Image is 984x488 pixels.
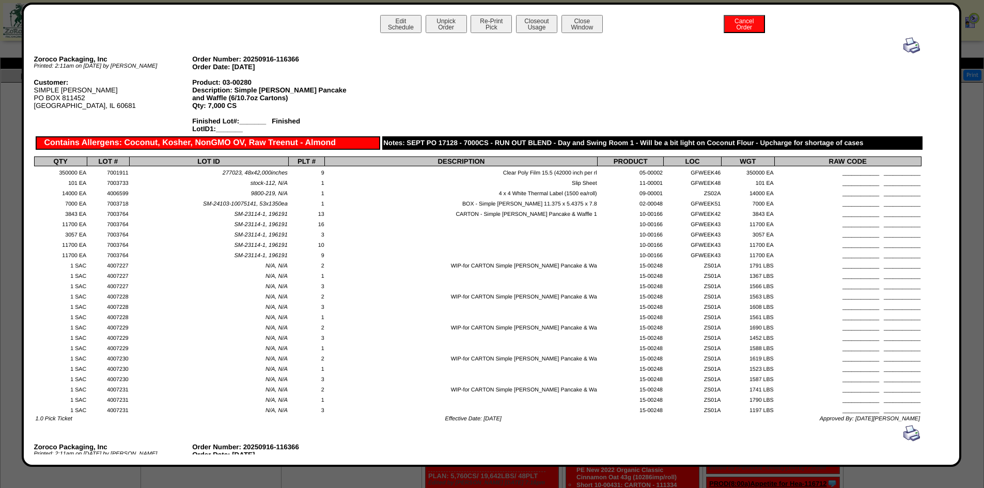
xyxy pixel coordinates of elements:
td: GFWEEK43 [663,228,721,239]
td: 15-00248 [598,363,663,373]
td: WIP-for CARTON Simple [PERSON_NAME] Pancake & Wa [325,383,598,393]
div: Customer: [34,78,193,86]
th: WGT [722,157,774,166]
td: 1 [288,177,325,187]
div: Zoroco Packaging, Inc [34,55,193,63]
td: 1 [288,342,325,352]
span: SM-24103-10075141, 53x1350ea [203,201,288,207]
td: 4007227 [87,280,129,290]
td: 7000 EA [722,197,774,208]
td: 1 [288,197,325,208]
span: SM-23114-1, 196191 [234,222,287,228]
th: DESCRIPTION [325,157,598,166]
td: 1561 LBS [722,311,774,321]
td: 05-00002 [598,166,663,177]
td: ZS01A [663,311,721,321]
td: ____________ ____________ [774,363,921,373]
td: 15-00248 [598,259,663,270]
span: N/A, N/A [265,325,288,331]
td: 2 [288,352,325,363]
span: N/A, N/A [265,294,288,300]
td: 4007230 [87,363,129,373]
td: 4007228 [87,311,129,321]
td: 11-00001 [598,177,663,187]
td: 1 SAC [34,383,87,393]
td: 350000 EA [722,166,774,177]
td: ____________ ____________ [774,321,921,332]
td: GFWEEK43 [663,249,721,259]
img: print.gif [903,425,920,442]
td: 3 [288,228,325,239]
td: 4007231 [87,393,129,404]
td: 7003733 [87,177,129,187]
td: ____________ ____________ [774,270,921,280]
td: 2 [288,321,325,332]
td: ____________ ____________ [774,166,921,177]
span: N/A, N/A [265,356,288,362]
td: 15-00248 [598,404,663,414]
div: Zoroco Packaging, Inc [34,443,193,451]
td: 15-00248 [598,280,663,290]
td: 7003718 [87,197,129,208]
span: 9800-219, N/A [251,191,288,197]
td: WIP-for CARTON Simple [PERSON_NAME] Pancake & Wa [325,321,598,332]
td: 1 [288,363,325,373]
td: 13 [288,208,325,218]
td: 4007229 [87,342,129,352]
td: 4007230 [87,352,129,363]
td: ____________ ____________ [774,249,921,259]
td: 1 SAC [34,342,87,352]
td: ZS01A [663,352,721,363]
td: ____________ ____________ [774,332,921,342]
td: 3 [288,280,325,290]
td: 11700 EA [34,218,87,228]
div: Order Number: 20250916-116366 [192,443,351,451]
td: GFWEEK43 [663,218,721,228]
td: 11700 EA [34,239,87,249]
td: 4007229 [87,321,129,332]
td: 2 [288,383,325,393]
img: print.gif [903,37,920,54]
button: CloseoutUsage [516,15,557,33]
span: 1.0 Pick Ticket [36,416,72,422]
div: Order Date: [DATE] [192,63,351,71]
th: RAW CODE [774,157,921,166]
td: GFWEEK51 [663,197,721,208]
span: SM-23114-1, 196191 [234,242,287,248]
div: Product: 03-00280 [192,78,351,86]
td: 3843 EA [722,208,774,218]
td: 1 [288,393,325,404]
td: 4007227 [87,259,129,270]
td: 11700 EA [722,249,774,259]
td: 2 [288,290,325,301]
button: CloseWindow [561,15,603,33]
span: N/A, N/A [265,284,288,290]
td: Slip Sheet [325,177,598,187]
td: ____________ ____________ [774,342,921,352]
td: 4006599 [87,187,129,197]
td: 7003764 [87,228,129,239]
td: ZS01A [663,332,721,342]
td: 15-00248 [598,311,663,321]
td: 7003764 [87,239,129,249]
td: ____________ ____________ [774,301,921,311]
td: ____________ ____________ [774,259,921,270]
td: 7003764 [87,249,129,259]
td: 4007231 [87,383,129,393]
td: ____________ ____________ [774,239,921,249]
div: Notes: SEPT PO 17128 - 7000CS - RUN OUT BLEND - Day and Swing Room 1 - Will be a bit light on Coc... [382,136,923,150]
button: Re-PrintPick [471,15,512,33]
th: LOT ID [129,157,288,166]
td: WIP-for CARTON Simple [PERSON_NAME] Pancake & Wa [325,352,598,363]
td: 101 EA [722,177,774,187]
td: 1 SAC [34,321,87,332]
td: 11700 EA [34,249,87,259]
td: 7000 EA [34,197,87,208]
span: stock-112, N/A [251,180,288,186]
th: QTY [34,157,87,166]
td: 4007229 [87,332,129,342]
td: 4007230 [87,373,129,383]
td: ____________ ____________ [774,187,921,197]
td: 101 EA [34,177,87,187]
td: GFWEEK42 [663,208,721,218]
